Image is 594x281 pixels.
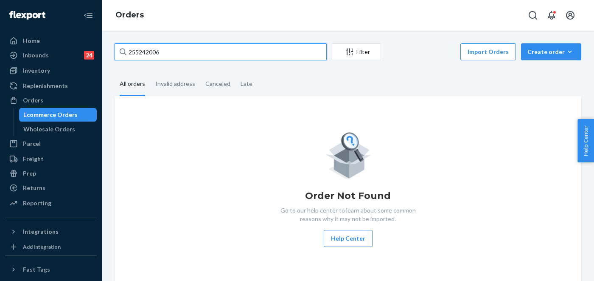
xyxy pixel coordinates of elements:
a: Ecommerce Orders [19,108,97,122]
div: Ecommerce Orders [23,111,78,119]
a: Orders [115,10,144,20]
div: Orders [23,96,43,105]
div: Inventory [23,66,50,75]
div: Replenishments [23,82,68,90]
button: Integrations [5,225,97,238]
div: Add Integration [23,243,61,250]
div: Canceled [205,73,230,95]
a: Add Integration [5,242,97,252]
button: Open Search Box [524,7,541,24]
button: Import Orders [460,43,516,60]
a: Inventory [5,64,97,77]
a: Replenishments [5,79,97,93]
div: Filter [332,48,381,56]
img: Flexport logo [9,11,45,20]
div: Create order [527,48,575,56]
div: Home [23,37,40,45]
a: Reporting [5,196,97,210]
div: Reporting [23,199,51,207]
button: Help Center [577,119,594,162]
div: Fast Tags [23,265,50,274]
button: Open account menu [562,7,579,24]
div: Wholesale Orders [23,125,75,133]
div: Late [241,73,252,95]
div: 24 [84,51,94,60]
button: Create order [521,43,581,60]
a: Prep [5,167,97,180]
button: Filter [332,43,381,60]
div: Inbounds [23,51,49,60]
button: Fast Tags [5,263,97,276]
a: Home [5,34,97,48]
div: Prep [23,169,36,178]
a: Wholesale Orders [19,122,97,136]
a: Orders [5,94,97,107]
img: Empty list [325,130,371,179]
a: Returns [5,181,97,195]
button: Help Center [324,230,373,247]
button: Open notifications [543,7,560,24]
div: Integrations [23,227,59,236]
a: Inbounds24 [5,48,97,62]
div: Returns [23,184,45,192]
a: Freight [5,152,97,166]
div: Parcel [23,139,41,148]
p: Go to our help center to learn about some common reasons why it may not be imported. [274,206,422,223]
h1: Order Not Found [305,189,391,203]
input: Search orders [115,43,327,60]
a: Parcel [5,137,97,150]
div: Invalid address [155,73,195,95]
button: Close Navigation [80,7,97,24]
div: Freight [23,155,44,163]
div: All orders [120,73,145,96]
ol: breadcrumbs [109,3,151,28]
